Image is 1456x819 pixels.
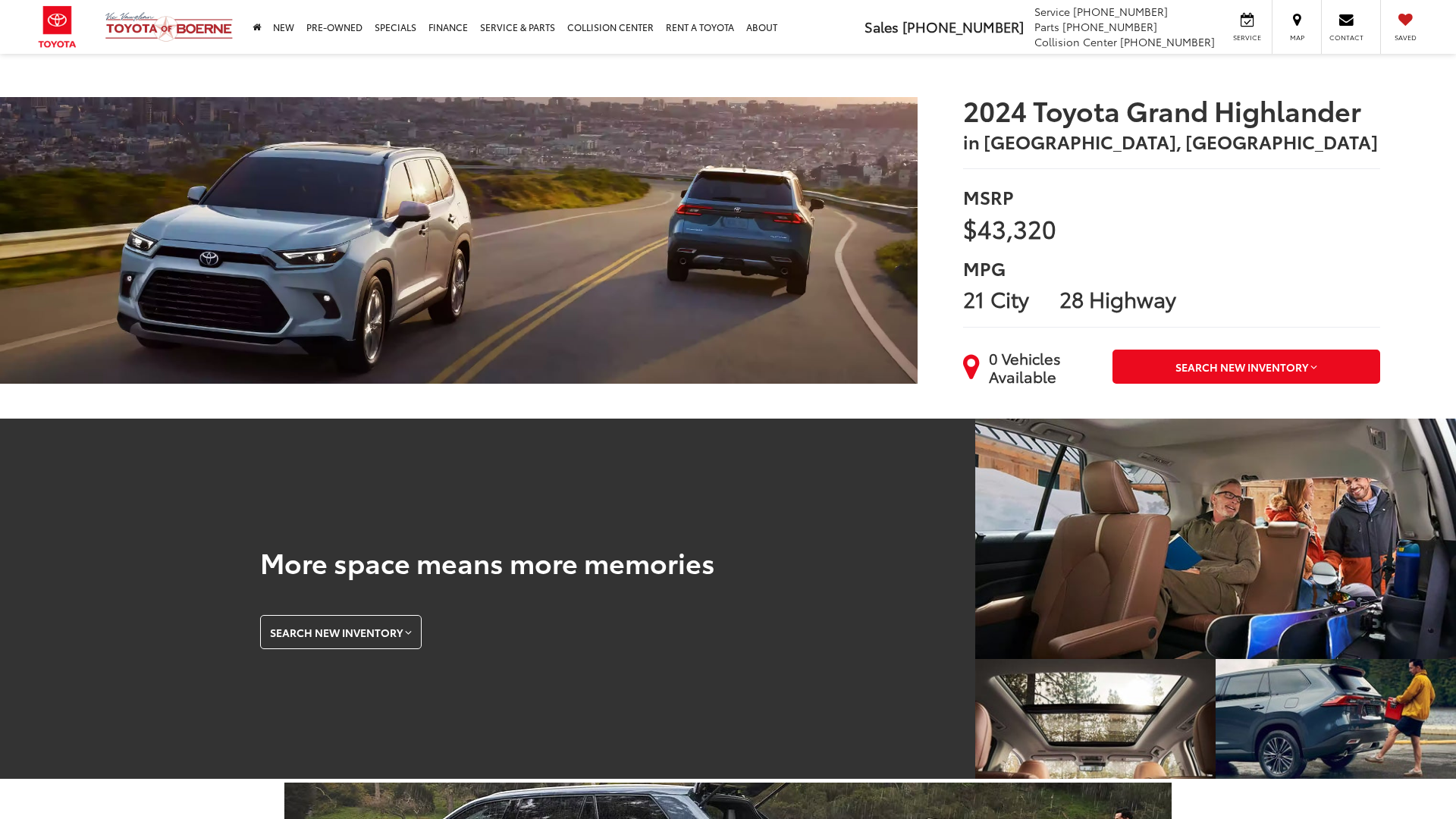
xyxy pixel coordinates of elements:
p: 28 Highway [1059,287,1380,309]
span: Parts [1034,19,1059,34]
span: 2024 Toyota Grand Highlander [963,96,1380,124]
button: Search New Inventory [1112,350,1380,384]
span: Service [1230,33,1264,42]
span: Map [1280,33,1313,42]
span: Collision Center [1034,34,1117,49]
h3: MPG [963,259,1380,277]
span: Contact [1329,33,1363,42]
img: Vic Vaughan Toyota of Boerne [105,11,234,42]
span: [PHONE_NUMBER] [902,17,1024,36]
span: Sales [864,17,899,36]
p: 21 City [963,287,1029,309]
span: Service [1034,4,1070,19]
span: Search New Inventory [270,625,403,640]
span: [PHONE_NUMBER] [1073,4,1168,19]
p: $43,320 [963,216,1380,240]
span: [PHONE_NUMBER] [1062,19,1157,34]
i: Vehicles Available [963,353,980,381]
span: in [GEOGRAPHIC_DATA], [GEOGRAPHIC_DATA] [963,132,1380,150]
span: 0 Vehicles Available [989,349,1100,385]
span: [PHONE_NUMBER] [1120,34,1215,49]
button: Search New Inventory [260,615,422,649]
span: Search New Inventory [1175,359,1308,375]
span: Saved [1389,33,1422,42]
h3: MSRP [963,187,1380,206]
h2: More space means more memories [260,548,715,576]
